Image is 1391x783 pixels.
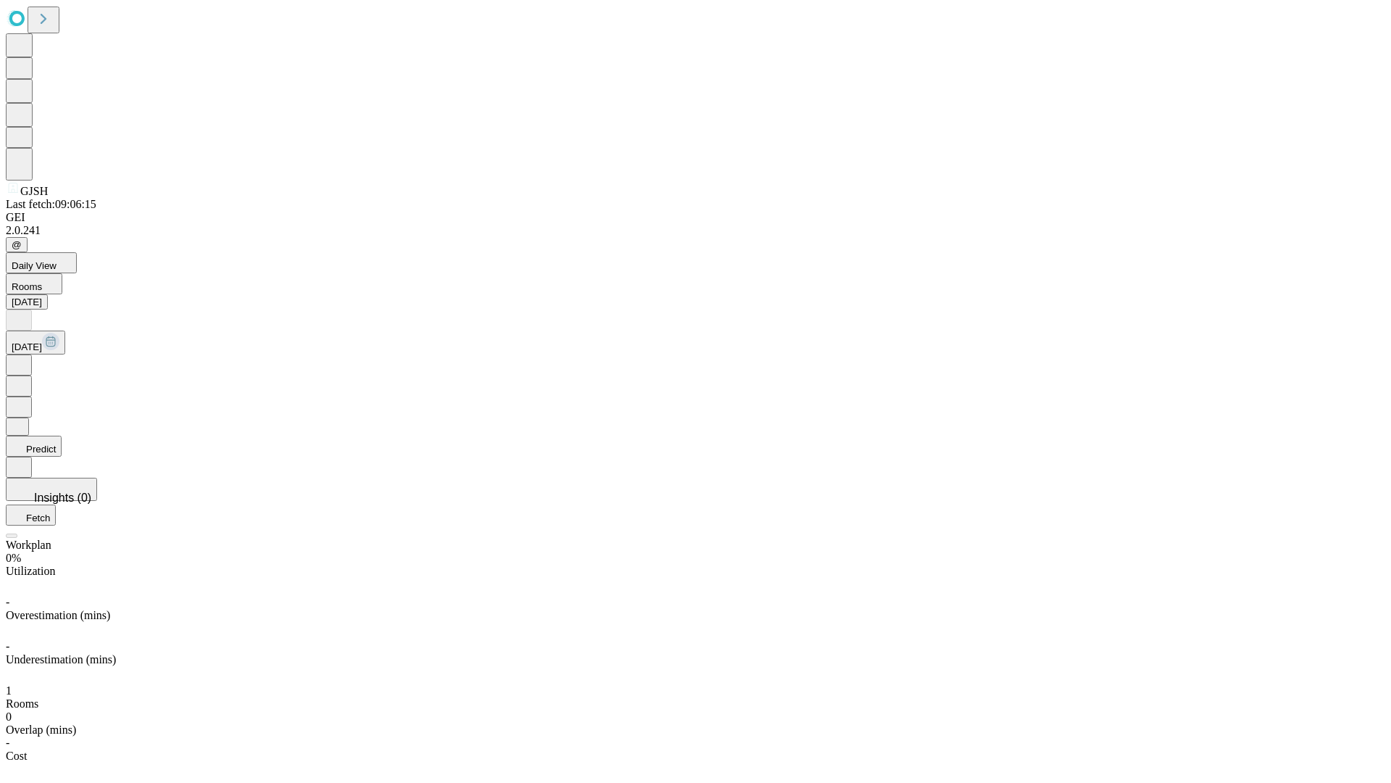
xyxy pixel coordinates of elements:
[6,609,110,621] span: Overestimation (mins)
[6,436,62,457] button: Predict
[34,492,91,504] span: Insights (0)
[6,684,12,697] span: 1
[6,505,56,526] button: Fetch
[6,252,77,273] button: Daily View
[20,185,48,197] span: GJSH
[6,737,9,749] span: -
[6,653,116,666] span: Underestimation (mins)
[6,198,96,210] span: Last fetch: 09:06:15
[12,260,57,271] span: Daily View
[6,331,65,355] button: [DATE]
[6,565,55,577] span: Utilization
[6,294,48,310] button: [DATE]
[6,237,28,252] button: @
[6,596,9,608] span: -
[12,281,42,292] span: Rooms
[6,539,51,551] span: Workplan
[6,552,21,564] span: 0%
[6,640,9,652] span: -
[6,750,27,762] span: Cost
[6,697,38,710] span: Rooms
[12,239,22,250] span: @
[6,724,76,736] span: Overlap (mins)
[6,224,1385,237] div: 2.0.241
[6,211,1385,224] div: GEI
[6,273,62,294] button: Rooms
[6,478,97,501] button: Insights (0)
[12,341,42,352] span: [DATE]
[6,710,12,723] span: 0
